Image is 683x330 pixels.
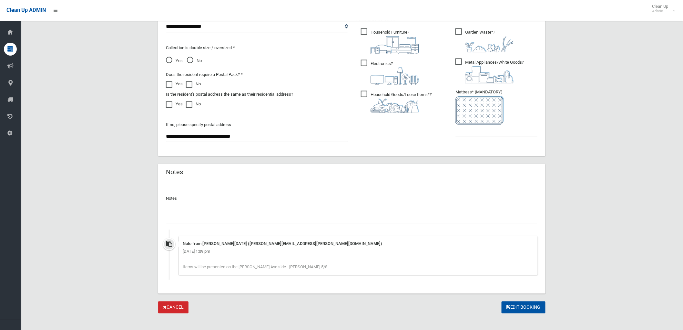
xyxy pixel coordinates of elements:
span: Metal Appliances/White Goods [455,59,524,83]
label: If no, please specify postal address [166,121,231,129]
span: Items will be presented on the [PERSON_NAME] Ave side - [PERSON_NAME] 5/8 [183,265,327,270]
label: No [186,100,201,108]
span: Clean Up ADMIN [6,7,46,13]
span: Electronics [361,60,419,85]
i: ? [465,30,514,52]
img: aa9efdbe659d29b613fca23ba79d85cb.png [371,36,419,54]
span: Clean Up [649,4,675,14]
img: e7408bece873d2c1783593a074e5cb2f.png [455,96,504,125]
span: Yes [166,57,183,65]
img: 4fd8a5c772b2c999c83690221e5242e0.png [465,36,514,52]
a: Cancel [158,302,189,314]
small: Admin [652,9,668,14]
i: ? [371,92,432,113]
label: Yes [166,100,183,108]
button: Edit Booking [502,302,545,314]
header: Notes [158,166,191,179]
label: Does the resident require a Postal Pack? * [166,71,243,79]
img: b13cc3517677393f34c0a387616ef184.png [371,99,419,113]
i: ? [465,60,524,83]
span: No [187,57,202,65]
p: Notes [166,195,538,203]
p: Collection is double size / oversized * [166,44,348,52]
div: [DATE] 1:09 pm [183,248,534,256]
img: 394712a680b73dbc3d2a6a3a7ffe5a07.png [371,68,419,85]
label: Yes [166,80,183,88]
span: Household Furniture [361,28,419,54]
label: Is the resident's postal address the same as their residential address? [166,90,293,98]
i: ? [371,61,419,85]
div: Note from [PERSON_NAME][DATE] ([PERSON_NAME][EMAIL_ADDRESS][PERSON_NAME][DOMAIN_NAME]) [183,240,534,248]
i: ? [371,30,419,54]
label: No [186,80,201,88]
span: Garden Waste* [455,28,514,52]
img: 36c1b0289cb1767239cdd3de9e694f19.png [465,66,514,83]
span: Household Goods/Loose Items* [361,91,432,113]
span: Mattress* (MANDATORY) [455,90,538,125]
